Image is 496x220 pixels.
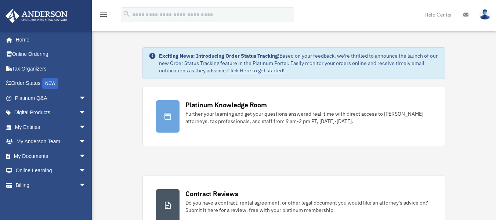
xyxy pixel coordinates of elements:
[5,91,97,105] a: Platinum Q&Aarrow_drop_down
[479,9,490,20] img: User Pic
[5,134,97,149] a: My Anderson Teamarrow_drop_down
[5,120,97,134] a: My Entitiesarrow_drop_down
[5,61,97,76] a: Tax Organizers
[3,9,70,23] img: Anderson Advisors Platinum Portal
[79,163,94,178] span: arrow_drop_down
[79,149,94,164] span: arrow_drop_down
[79,178,94,193] span: arrow_drop_down
[185,100,267,109] div: Platinum Knowledge Room
[5,47,97,62] a: Online Ordering
[5,32,94,47] a: Home
[5,76,97,91] a: Order StatusNEW
[79,91,94,106] span: arrow_drop_down
[159,53,279,59] strong: Exciting News: Introducing Order Status Tracking!
[5,105,97,120] a: Digital Productsarrow_drop_down
[185,199,432,214] div: Do you have a contract, rental agreement, or other legal document you would like an attorney's ad...
[99,10,108,19] i: menu
[185,189,238,198] div: Contract Reviews
[79,105,94,120] span: arrow_drop_down
[5,178,97,192] a: Billingarrow_drop_down
[123,10,131,18] i: search
[159,52,439,74] div: Based on your feedback, we're thrilled to announce the launch of our new Order Status Tracking fe...
[5,149,97,163] a: My Documentsarrow_drop_down
[99,13,108,19] a: menu
[227,67,285,74] a: Click Here to get started!
[79,134,94,149] span: arrow_drop_down
[5,192,97,207] a: Events Calendar
[42,78,58,89] div: NEW
[79,120,94,135] span: arrow_drop_down
[142,87,445,146] a: Platinum Knowledge Room Further your learning and get your questions answered real-time with dire...
[5,163,97,178] a: Online Learningarrow_drop_down
[185,110,432,125] div: Further your learning and get your questions answered real-time with direct access to [PERSON_NAM...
